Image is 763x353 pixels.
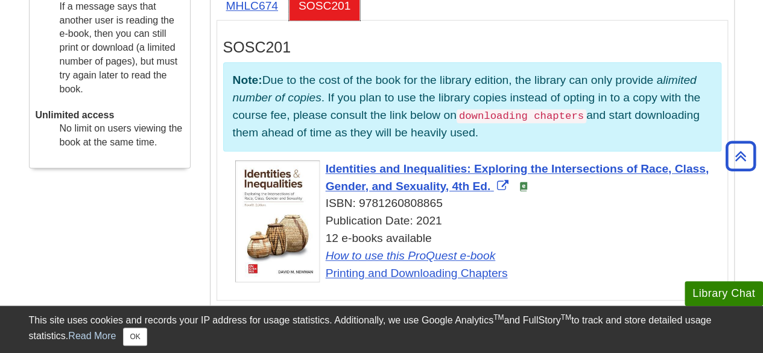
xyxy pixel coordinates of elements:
[519,182,528,191] img: e-Book
[326,162,709,192] span: Identities and Inequalities: Exploring the Intersections of Race, Class, Gender, and Sexuality, 4...
[233,74,262,86] strong: Note:
[493,313,504,322] sup: TM
[223,39,721,56] h3: SOSC201
[60,122,184,150] dd: No limit on users viewing the book at the same time.
[457,109,586,123] code: downloading chapters
[223,62,721,151] p: Due to the cost of the book for the library edition, the library can only provide a . If you plan...
[326,249,496,262] a: How to use this ProQuest e-book
[123,328,147,346] button: Close
[235,212,721,230] div: Publication Date: 2021
[235,161,320,282] img: Cover Art
[235,230,721,282] div: 12 e-books available
[29,313,735,346] div: This site uses cookies and records your IP address for usage statistics. Additionally, we use Goo...
[561,313,571,322] sup: TM
[326,162,709,192] a: Link opens in new window
[721,148,760,164] a: Back to Top
[68,331,116,341] a: Read More
[36,109,184,122] dt: Unlimited access
[685,281,763,306] button: Library Chat
[235,195,721,212] div: ISBN: 9781260808865
[326,267,508,279] a: Printing and Downloading Chapters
